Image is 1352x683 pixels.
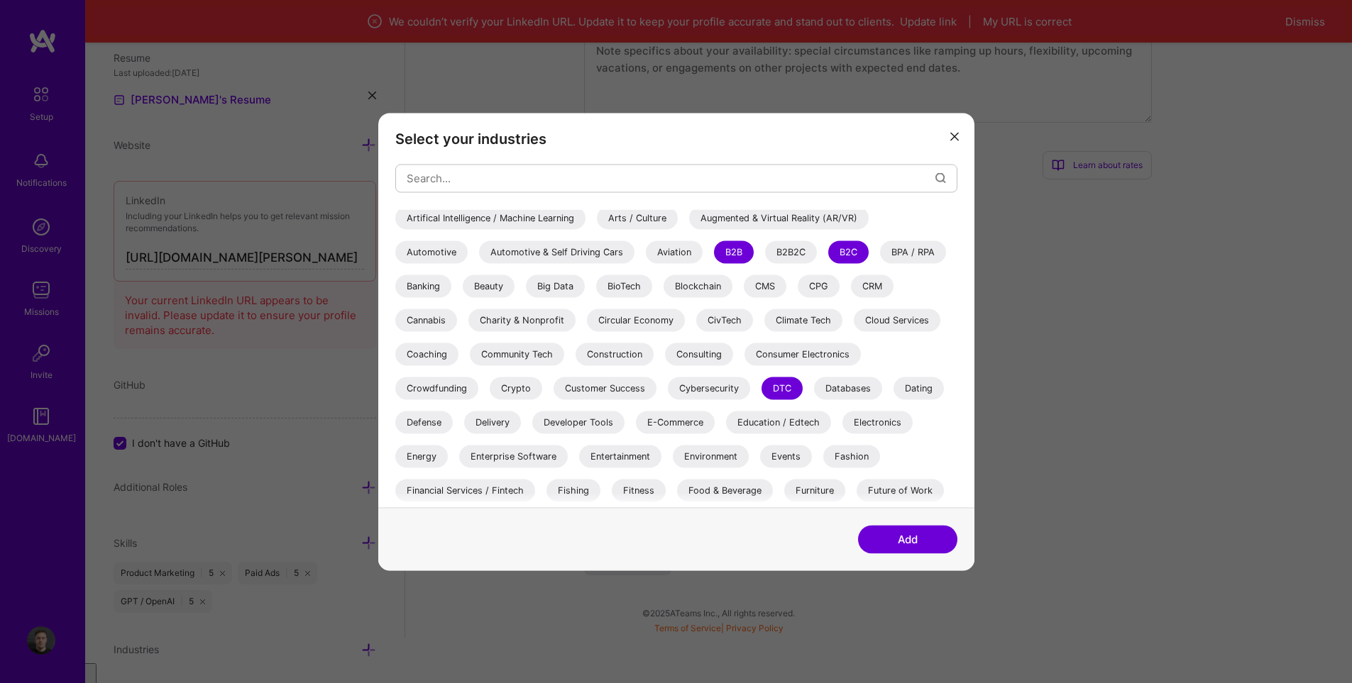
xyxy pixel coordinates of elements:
div: Delivery [464,411,521,433]
div: modal [378,113,974,570]
div: Circular Economy [587,309,685,331]
div: Financial Services / Fintech [395,479,535,501]
div: DTC [762,377,803,399]
div: Fitness [612,479,666,501]
div: Food & Beverage [677,479,773,501]
div: CRM [851,274,894,297]
div: Databases [814,377,882,399]
div: Energy [395,445,448,467]
div: Electronics [842,411,913,433]
i: icon Search [935,173,946,184]
div: Cybersecurity [668,377,750,399]
div: Developer Tools [532,411,625,433]
div: Education / Edtech [726,411,831,433]
i: icon Close [950,133,959,141]
div: Furniture [784,479,845,501]
div: B2B2C [765,240,817,263]
div: Consulting [665,343,733,365]
div: B2B [714,240,754,263]
div: Dating [894,377,944,399]
div: Entertainment [579,445,661,467]
div: Enterprise Software [459,445,568,467]
div: Coaching [395,343,458,365]
div: Construction [576,343,654,365]
div: CMS [744,274,786,297]
div: Climate Tech [764,309,842,331]
input: Search... [407,160,935,196]
div: Environment [673,445,749,467]
div: Arts / Culture [597,206,678,229]
h3: Select your industries [395,130,957,147]
div: Cloud Services [854,309,940,331]
div: CivTech [696,309,753,331]
div: E-Commerce [636,411,715,433]
div: Automotive [395,240,468,263]
div: Charity & Nonprofit [468,309,576,331]
div: BioTech [596,274,652,297]
div: Events [760,445,812,467]
div: B2C [828,240,869,263]
div: Crypto [490,377,542,399]
div: BPA / RPA [880,240,946,263]
div: Consumer Electronics [744,343,861,365]
div: Customer Success [554,377,656,399]
div: Fishing [546,479,600,501]
div: Aviation [646,240,703,263]
div: Future of Work [857,479,944,501]
button: Add [858,525,957,553]
div: Defense [395,411,453,433]
div: Cannabis [395,309,457,331]
div: Banking [395,274,451,297]
div: Beauty [463,274,515,297]
div: Automotive & Self Driving Cars [479,240,634,263]
div: Community Tech [470,343,564,365]
div: Fashion [823,445,880,467]
div: Augmented & Virtual Reality (AR/VR) [689,206,869,229]
div: CPG [798,274,840,297]
div: Crowdfunding [395,377,478,399]
div: Artifical Intelligence / Machine Learning [395,206,586,229]
div: Big Data [526,274,585,297]
div: Blockchain [664,274,732,297]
